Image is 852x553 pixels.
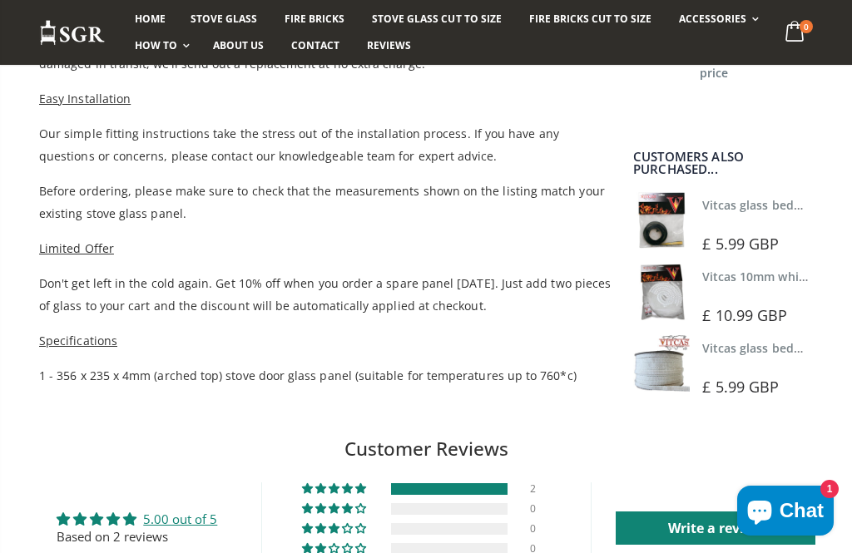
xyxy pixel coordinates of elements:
a: Home [122,6,178,32]
a: Fire Bricks Cut To Size [517,6,664,32]
p: 1 - 356 x 235 x 4mm (arched top) stove door glass panel (suitable for temperatures up to 760*c) [39,364,613,387]
img: Vitcas white rope, glue and gloves kit 10mm [633,264,690,320]
inbox-online-store-chat: Shopify online store chat [732,486,839,540]
div: Average rating is 5.00 stars [57,510,217,528]
div: Based on 2 reviews [57,528,217,546]
span: Our simple fitting instructions take the stress out of the installation process. If you have any ... [39,126,559,164]
span: £ 5.99 GBP [702,234,779,254]
a: Accessories [666,6,767,32]
a: Fire Bricks [272,6,357,32]
a: Stove Glass [178,6,270,32]
span: Stove Glass [191,12,257,26]
img: Vitcas stove glass bedding in tape [633,192,690,249]
span: Reviews [367,38,411,52]
span: Contact [291,38,339,52]
span: Stove Glass Cut To Size [372,12,501,26]
span: Before ordering, please make sure to check that the measurements shown on the listing match your ... [39,183,605,221]
a: 5.00 out of 5 [143,511,217,527]
span: Fire Bricks [285,12,344,26]
div: 100% (2) reviews with 5 star rating [302,483,369,495]
img: Vitcas stove glass bedding in tape [633,335,690,392]
span: £ 5.99 GBP [702,377,779,397]
span: £ 10.99 GBP [702,305,787,325]
a: 0 [779,17,813,49]
a: Reviews [354,32,424,59]
span: Specifications [39,333,117,348]
a: How To [122,32,198,59]
a: Write a review [616,511,815,545]
span: Fire Bricks Cut To Size [529,12,651,26]
span: Home [135,12,166,26]
a: Contact [279,32,352,59]
img: Stove Glass Replacement [39,19,106,47]
span: Accessories [679,12,746,26]
div: Customers also purchased... [633,151,813,175]
span: Limited Offer [39,240,114,256]
a: About us [201,32,276,59]
span: Don't get left in the cold again. Get 10% off when you order a spare panel [DATE]. Just add two p... [39,275,611,314]
span: 0 [800,20,813,33]
h2: Customer Reviews [13,436,839,462]
span: About us [213,38,264,52]
span: Easy Installation [39,91,131,106]
span: How To [135,38,177,52]
div: 2 [530,483,550,495]
a: Stove Glass Cut To Size [359,6,513,32]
